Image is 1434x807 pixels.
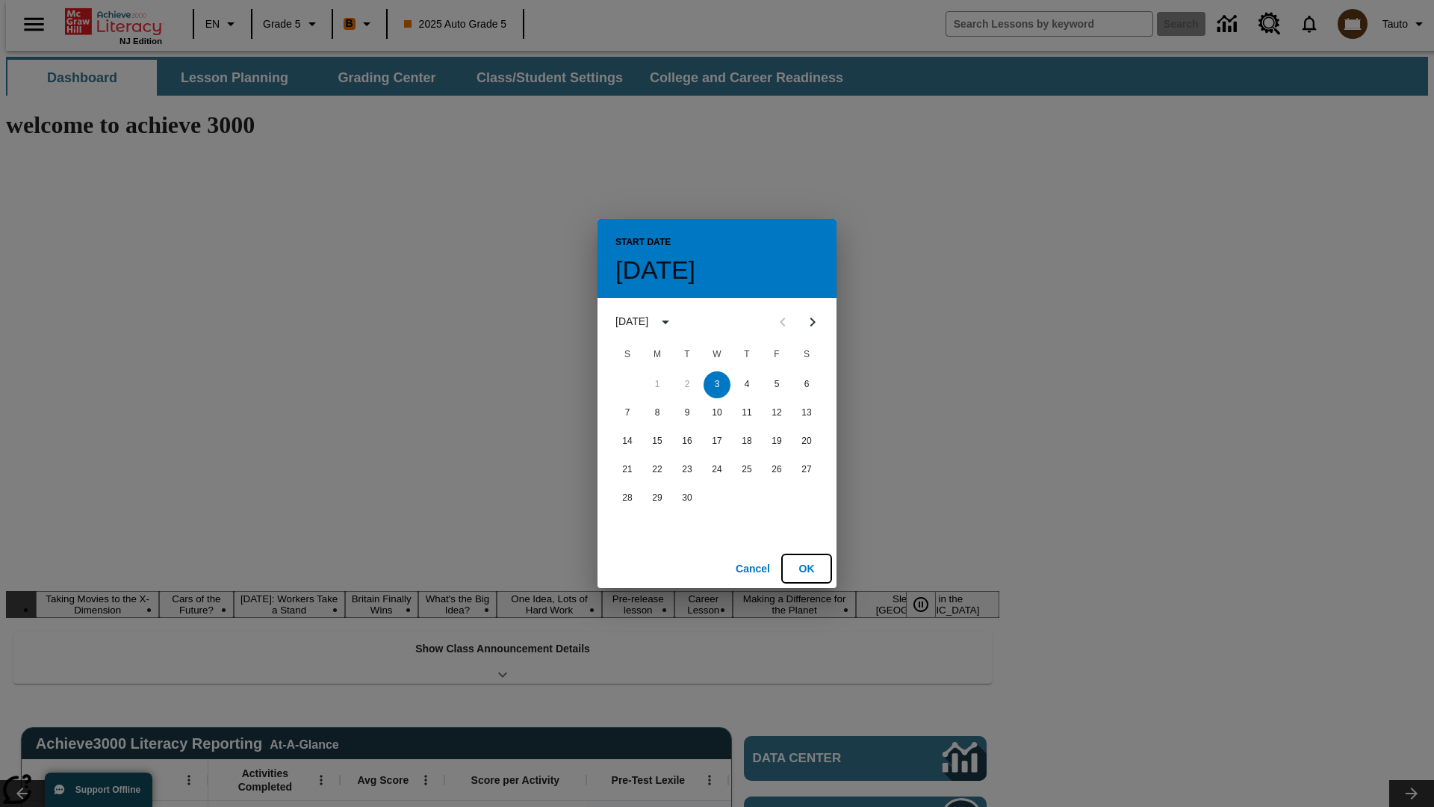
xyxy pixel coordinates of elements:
[674,485,701,512] button: 30
[704,371,730,398] button: 3
[733,428,760,455] button: 18
[644,428,671,455] button: 15
[674,428,701,455] button: 16
[615,231,671,255] span: Start Date
[704,428,730,455] button: 17
[674,457,701,483] button: 23
[793,340,820,370] span: Saturday
[614,485,641,512] button: 28
[615,314,648,330] div: [DATE]
[798,307,828,337] button: Next month
[763,428,790,455] button: 19
[793,371,820,398] button: 6
[793,400,820,427] button: 13
[644,485,671,512] button: 29
[614,457,641,483] button: 21
[783,555,831,583] button: OK
[653,309,678,335] button: calendar view is open, switch to year view
[644,340,671,370] span: Monday
[644,400,671,427] button: 8
[704,457,730,483] button: 24
[674,400,701,427] button: 9
[793,428,820,455] button: 20
[614,428,641,455] button: 14
[674,340,701,370] span: Tuesday
[733,371,760,398] button: 4
[763,340,790,370] span: Friday
[614,400,641,427] button: 7
[729,555,777,583] button: Cancel
[733,457,760,483] button: 25
[614,340,641,370] span: Sunday
[704,340,730,370] span: Wednesday
[763,400,790,427] button: 12
[615,255,695,286] h4: [DATE]
[644,457,671,483] button: 22
[733,340,760,370] span: Thursday
[763,457,790,483] button: 26
[704,400,730,427] button: 10
[763,371,790,398] button: 5
[793,457,820,483] button: 27
[733,400,760,427] button: 11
